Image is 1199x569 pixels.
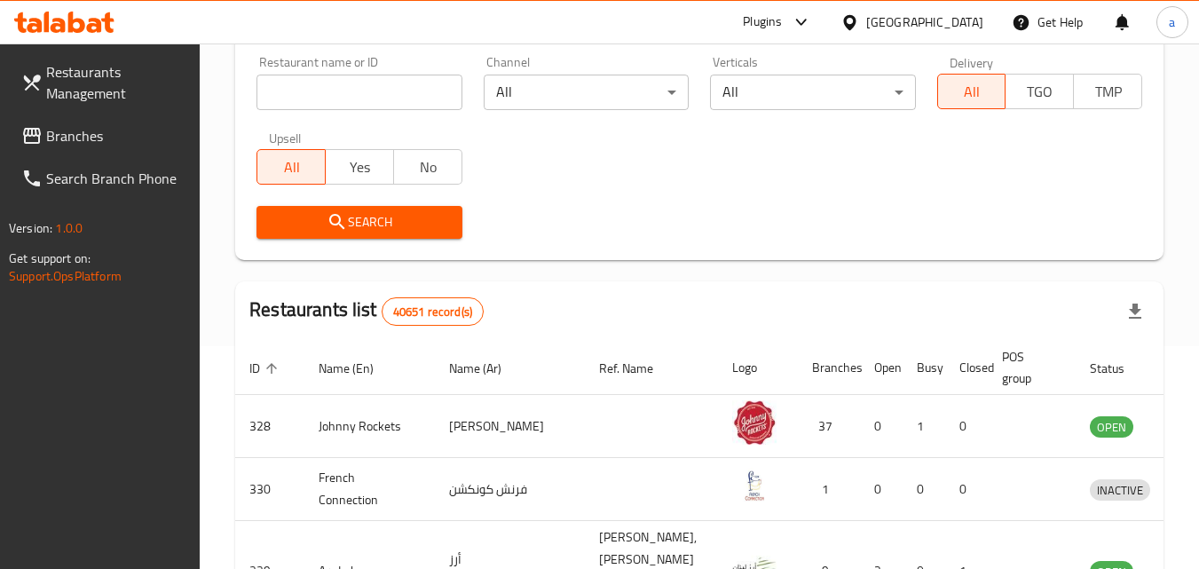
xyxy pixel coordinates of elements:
[235,395,304,458] td: 328
[256,149,326,185] button: All
[46,168,186,189] span: Search Branch Phone
[945,79,999,105] span: All
[1005,74,1074,109] button: TGO
[249,296,484,326] h2: Restaurants list
[1090,417,1133,438] span: OPEN
[9,265,122,288] a: Support.OpsPlatform
[866,12,983,32] div: [GEOGRAPHIC_DATA]
[937,74,1006,109] button: All
[945,458,988,521] td: 0
[710,75,915,110] div: All
[435,458,585,521] td: فرنش كونكشن
[903,395,945,458] td: 1
[1114,290,1156,333] div: Export file
[945,341,988,395] th: Closed
[798,395,860,458] td: 37
[256,206,461,239] button: Search
[1002,346,1054,389] span: POS group
[718,341,798,395] th: Logo
[9,247,91,270] span: Get support on:
[7,51,201,115] a: Restaurants Management
[1090,416,1133,438] div: OPEN
[325,149,394,185] button: Yes
[732,400,777,445] img: Johnny Rockets
[7,115,201,157] a: Branches
[1013,79,1067,105] span: TGO
[46,125,186,146] span: Branches
[950,56,994,68] label: Delivery
[798,341,860,395] th: Branches
[903,341,945,395] th: Busy
[9,217,52,240] span: Version:
[484,75,689,110] div: All
[271,211,447,233] span: Search
[599,358,676,379] span: Ref. Name
[903,458,945,521] td: 0
[798,458,860,521] td: 1
[235,458,304,521] td: 330
[1090,358,1148,379] span: Status
[449,358,525,379] span: Name (Ar)
[435,395,585,458] td: [PERSON_NAME]
[860,395,903,458] td: 0
[1169,12,1175,32] span: a
[249,358,283,379] span: ID
[256,75,461,110] input: Search for restaurant name or ID..
[269,131,302,144] label: Upsell
[46,61,186,104] span: Restaurants Management
[264,154,319,180] span: All
[732,463,777,508] img: French Connection
[1073,74,1142,109] button: TMP
[319,358,397,379] span: Name (En)
[333,154,387,180] span: Yes
[55,217,83,240] span: 1.0.0
[860,458,903,521] td: 0
[304,395,435,458] td: Johnny Rockets
[401,154,455,180] span: No
[304,458,435,521] td: French Connection
[1081,79,1135,105] span: TMP
[382,297,484,326] div: Total records count
[383,304,483,320] span: 40651 record(s)
[1090,480,1150,501] span: INACTIVE
[7,157,201,200] a: Search Branch Phone
[945,395,988,458] td: 0
[743,12,782,33] div: Plugins
[393,149,462,185] button: No
[1090,479,1150,501] div: INACTIVE
[860,341,903,395] th: Open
